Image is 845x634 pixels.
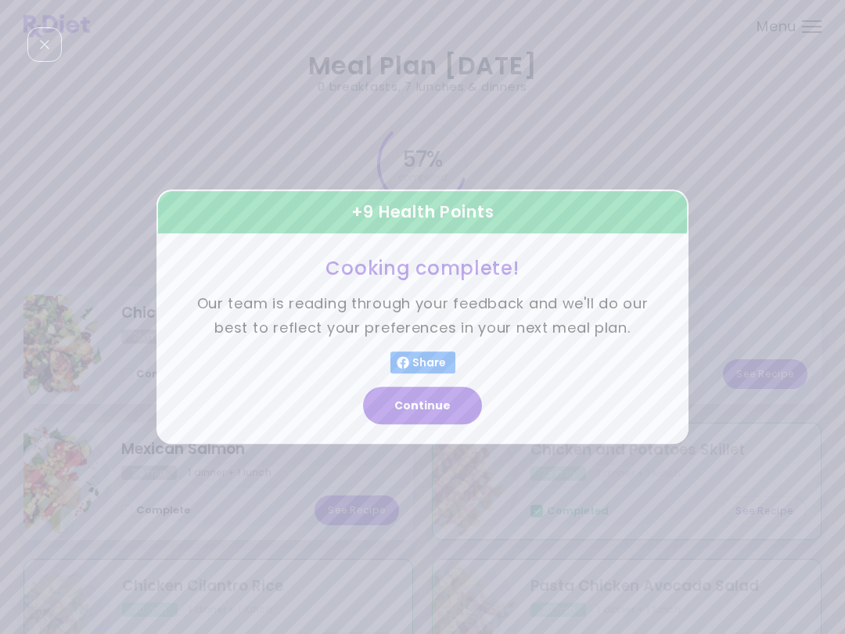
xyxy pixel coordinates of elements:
button: Share [390,352,455,374]
div: + 9 Health Points [156,189,689,235]
span: Share [409,357,449,369]
p: Our team is reading through your feedback and we'll do our best to reflect your preferences in yo... [196,293,649,340]
div: Close [27,27,62,62]
button: Continue [363,387,482,425]
h3: Cooking complete! [196,256,649,280]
